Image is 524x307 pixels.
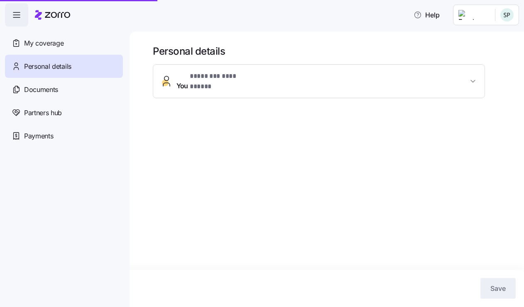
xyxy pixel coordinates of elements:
[458,10,488,20] img: Employer logo
[500,8,514,22] img: b67123c5c00dc45feceacf0cc4fd4cdc
[480,278,516,299] button: Save
[414,10,440,20] span: Help
[24,108,62,118] span: Partners hub
[24,131,53,141] span: Payments
[5,55,123,78] a: Personal details
[490,283,506,293] span: Save
[5,124,123,147] a: Payments
[5,101,123,124] a: Partners hub
[5,78,123,101] a: Documents
[153,45,512,58] h1: Personal details
[24,38,64,48] span: My coverage
[5,31,123,55] a: My coverage
[176,71,256,91] span: You
[407,7,446,23] button: Help
[24,61,71,72] span: Personal details
[24,85,58,95] span: Documents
